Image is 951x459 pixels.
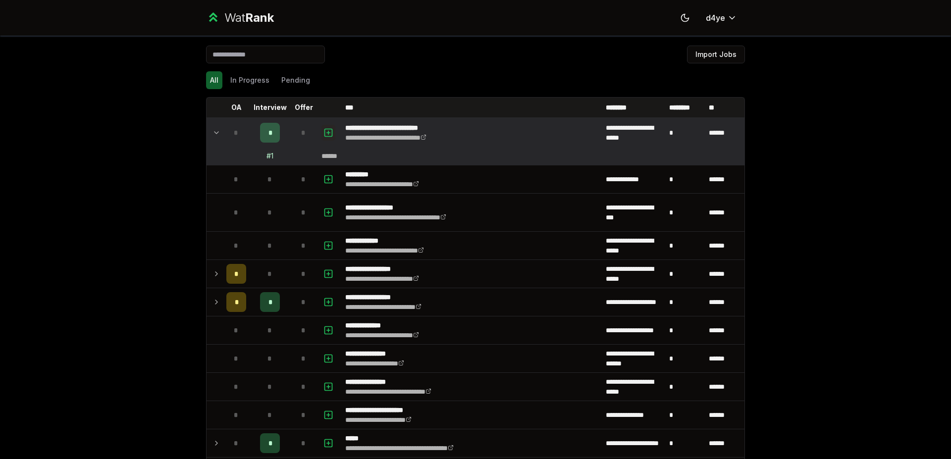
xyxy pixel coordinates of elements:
[254,102,287,112] p: Interview
[698,9,745,27] button: d4ye
[687,46,745,63] button: Import Jobs
[295,102,313,112] p: Offer
[206,10,274,26] a: WatRank
[706,12,725,24] span: d4ye
[206,71,222,89] button: All
[277,71,314,89] button: Pending
[231,102,242,112] p: OA
[266,151,273,161] div: # 1
[226,71,273,89] button: In Progress
[245,10,274,25] span: Rank
[224,10,274,26] div: Wat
